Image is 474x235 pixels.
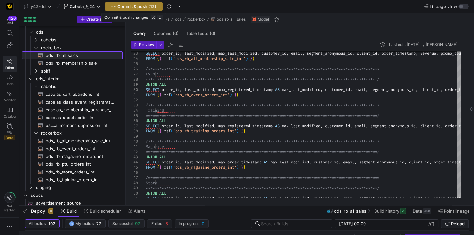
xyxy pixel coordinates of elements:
[159,191,166,196] span: ALL
[22,121,123,129] a: uscca_member_supression_int​​​​​​​​​​
[377,51,379,56] span: ,
[131,144,138,149] div: 41
[410,206,434,217] button: Data94K
[22,168,123,176] a: ods_rb_store_orders_int​​​​​​​​​​
[173,56,246,61] span: 'ods_rb_all_membership_sale_int'
[173,165,237,170] span: 'ods_rb_magazine_orders_int'
[282,87,320,92] span: max_last_modified
[22,59,123,67] div: Press SPACE to select this row.
[22,114,123,121] a: cabelas_unsubscribe_int​​​​​​​​​​
[444,208,470,214] span: Point lineage
[261,221,327,226] input: Search Builds
[8,16,17,21] div: 126
[162,51,180,56] span: order_id
[7,130,12,134] span: PRs
[77,16,112,23] button: Create asset
[420,123,441,129] span: client_id
[131,185,138,191] div: 49
[22,176,123,184] a: ods_rb_training_orders_int​​​​​​​​​​
[261,51,286,56] span: customer_id
[151,221,163,226] span: Failed
[257,51,259,56] span: ,
[6,82,14,86] span: Code
[214,160,216,165] span: ,
[131,103,138,108] div: 33
[237,165,239,170] span: )
[67,208,77,214] span: Build
[146,118,157,123] span: UNION
[430,4,457,9] span: Lineage view
[339,196,341,201] span: ,
[3,16,17,27] button: 126
[46,122,115,129] span: uscca_member_supression_int​​​​​​​​​​
[104,15,148,20] span: Commit & push changes
[86,17,110,22] span: Create asset
[264,196,268,201] span: AS
[117,4,156,9] span: Commit & push (12)
[175,219,209,228] button: In progress0
[131,160,138,165] div: 44
[173,16,183,23] button: ods
[131,175,138,180] div: 47
[320,87,323,92] span: ,
[134,208,146,214] span: Alerts
[146,154,157,160] span: UNION
[131,149,138,154] div: 42
[46,98,115,106] span: cabelas_class_event_registrants_int​​​​​​​​​​
[243,129,246,134] span: }
[41,36,122,44] span: cabelas
[291,51,302,56] span: email
[46,153,115,160] span: ods_rb_magazine_orders_int​​​​​​​​​​
[36,28,122,36] span: ods
[22,59,123,67] a: ods_rb_membership_sale​​​​​​​​​​
[165,221,168,226] span: 5
[175,17,181,22] span: ods
[309,196,311,201] span: ,
[131,139,138,144] div: 40
[343,196,354,201] span: email
[264,160,268,165] span: AS
[22,129,123,137] div: Press SPACE to select this row.
[370,123,416,129] span: segment_anonymous_id
[146,191,157,196] span: UNION
[214,51,216,56] span: ,
[382,51,416,56] span: order_timestamp
[184,160,214,165] span: last_modified
[435,206,473,217] button: Point lineage
[146,123,159,129] span: SELECT
[436,51,438,56] span: ,
[41,44,122,51] span: rockerbox
[162,87,180,92] span: order_id
[152,16,155,19] span: ⎇
[159,92,162,97] span: {
[131,97,138,103] div: 32
[416,123,418,129] span: ,
[157,129,159,134] span: {
[350,87,352,92] span: ,
[180,51,182,56] span: ,
[46,106,115,114] span: cabelas_membership_purchase_int​​​​​​​​​​
[157,165,159,170] span: {
[36,75,122,83] span: ods_interim
[4,114,16,118] span: Catalog
[105,2,163,11] button: Commit & push (12)
[157,92,159,97] span: {
[3,88,17,105] a: Monitor
[404,160,407,165] span: ,
[36,199,115,207] span: advertisement_source​​​​​​
[6,3,13,10] img: https://storage.googleapis.com/y42-prod-data-exchange/images/uAsz27BndGEK0hZWDFeOjoxA7jCwgK9jE472...
[125,206,149,217] button: Alerts
[146,92,155,97] span: FROM
[22,145,123,152] a: ods_rb_event_orders_int​​​​​​​​​​
[131,118,138,123] div: 36
[29,221,46,226] span: All builds
[131,113,138,118] div: 35
[173,129,237,134] span: 'ods_rb_training_orders_int'
[359,160,404,165] span: segment_anonymous_id
[131,154,138,160] div: 43
[366,123,368,129] span: ,
[58,206,80,217] button: Build
[325,87,350,92] span: customer_id
[234,92,237,97] span: }
[282,123,320,129] span: max_last_modified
